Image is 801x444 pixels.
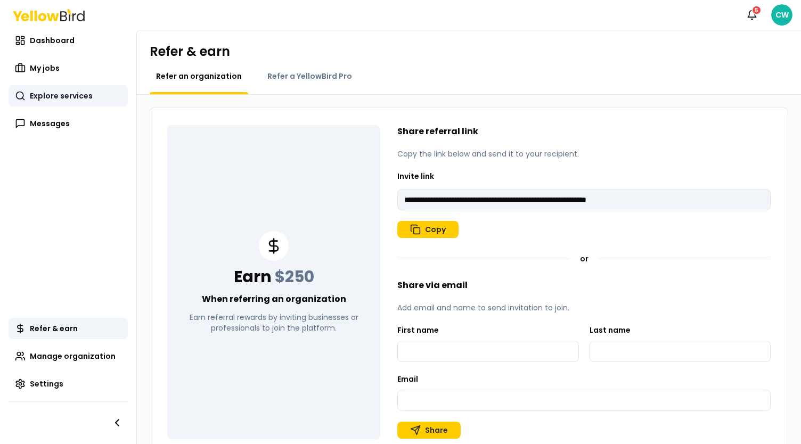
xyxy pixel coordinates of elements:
[397,221,459,238] button: Copy
[180,312,367,333] p: Earn referral rewards by inviting businesses or professionals to join the platform.
[275,265,314,288] span: $250
[397,302,771,313] p: Add email and name to send invitation to join.
[397,279,771,292] h2: Share via email
[30,91,93,101] span: Explore services
[30,379,63,389] span: Settings
[9,85,128,106] a: Explore services
[771,4,792,26] span: CW
[9,57,128,79] a: My jobs
[9,373,128,394] a: Settings
[9,318,128,339] a: Refer & earn
[150,71,248,81] a: Refer an organization
[267,71,352,81] span: Refer a YellowBird Pro
[9,30,128,51] a: Dashboard
[30,63,60,73] span: My jobs
[202,293,346,306] p: When referring an organization
[397,149,771,159] p: Copy the link below and send it to your recipient.
[156,71,242,81] span: Refer an organization
[30,323,78,334] span: Refer & earn
[751,5,762,15] div: 5
[741,4,763,26] button: 5
[397,374,418,384] label: Email
[397,171,434,182] label: Invite link
[234,267,314,286] h2: Earn
[30,351,116,361] span: Manage organization
[590,325,631,335] label: Last name
[30,118,70,129] span: Messages
[30,35,75,46] span: Dashboard
[397,422,461,439] button: Share
[397,325,439,335] label: First name
[9,346,128,367] a: Manage organization
[261,71,358,81] a: Refer a YellowBird Pro
[9,113,128,134] a: Messages
[580,253,589,264] span: or
[150,43,788,60] h1: Refer & earn
[397,125,771,138] h2: Share referral link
